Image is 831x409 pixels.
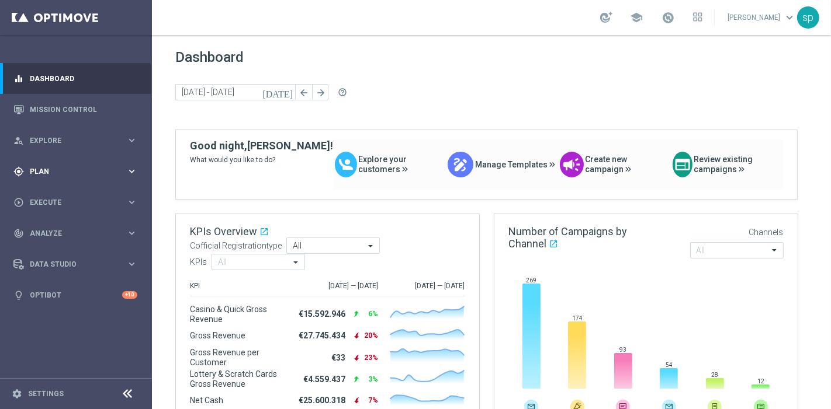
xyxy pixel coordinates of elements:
[30,94,137,125] a: Mission Control
[13,197,126,208] div: Execute
[28,390,64,397] a: Settings
[13,166,126,177] div: Plan
[126,135,137,146] i: keyboard_arrow_right
[13,94,137,125] div: Mission Control
[13,228,126,239] div: Analyze
[126,228,137,239] i: keyboard_arrow_right
[30,63,137,94] a: Dashboard
[30,230,126,237] span: Analyze
[13,197,24,208] i: play_circle_outline
[13,167,138,176] button: gps_fixed Plan keyboard_arrow_right
[13,290,24,300] i: lightbulb
[13,135,126,146] div: Explore
[30,261,126,268] span: Data Studio
[13,105,138,114] button: Mission Control
[13,63,137,94] div: Dashboard
[797,6,819,29] div: sp
[30,279,122,310] a: Optibot
[13,279,137,310] div: Optibot
[126,197,137,208] i: keyboard_arrow_right
[13,135,24,146] i: person_search
[13,74,138,83] button: equalizer Dashboard
[122,291,137,299] div: +10
[13,228,24,239] i: track_changes
[126,258,137,270] i: keyboard_arrow_right
[30,137,126,144] span: Explore
[30,168,126,175] span: Plan
[783,11,796,24] span: keyboard_arrow_down
[30,199,126,206] span: Execute
[12,389,22,399] i: settings
[13,291,138,300] button: lightbulb Optibot +10
[726,9,797,26] a: [PERSON_NAME]keyboard_arrow_down
[13,260,138,269] button: Data Studio keyboard_arrow_right
[13,136,138,145] button: person_search Explore keyboard_arrow_right
[13,229,138,238] button: track_changes Analyze keyboard_arrow_right
[13,198,138,207] button: play_circle_outline Execute keyboard_arrow_right
[126,166,137,177] i: keyboard_arrow_right
[630,11,643,24] span: school
[13,259,126,270] div: Data Studio
[13,166,24,177] i: gps_fixed
[13,74,24,84] i: equalizer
